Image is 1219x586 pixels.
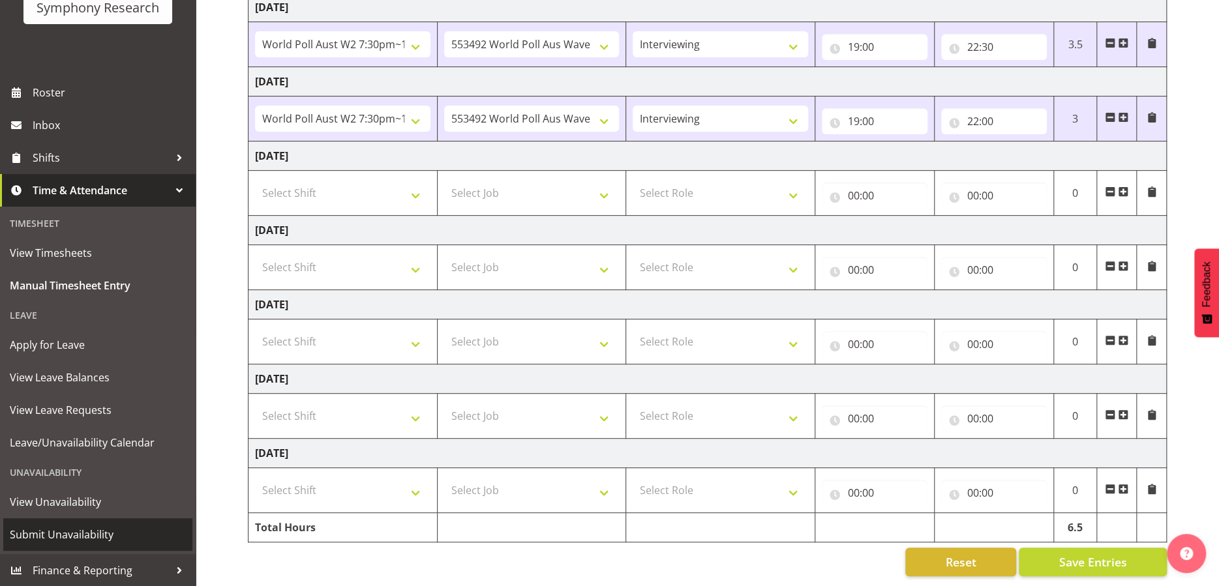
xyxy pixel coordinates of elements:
td: 6.5 [1053,513,1097,542]
td: [DATE] [248,290,1167,319]
td: [DATE] [248,216,1167,245]
td: 3 [1053,96,1097,141]
a: View Unavailability [3,486,192,518]
span: Save Entries [1059,553,1126,570]
input: Click to select... [941,405,1047,432]
div: Unavailability [3,459,192,486]
button: Reset [905,548,1016,576]
td: 0 [1053,468,1097,513]
span: Feedback [1201,261,1212,307]
span: Inbox [33,115,189,135]
td: [DATE] [248,439,1167,468]
a: Manual Timesheet Entry [3,269,192,302]
div: Timesheet [3,210,192,237]
span: Roster [33,83,189,102]
td: Total Hours [248,513,438,542]
input: Click to select... [822,405,927,432]
span: Manual Timesheet Entry [10,276,186,295]
input: Click to select... [941,480,1047,506]
a: View Timesheets [3,237,192,269]
span: Reset [945,553,976,570]
td: [DATE] [248,141,1167,171]
a: View Leave Balances [3,361,192,394]
input: Click to select... [941,108,1047,134]
td: 0 [1053,245,1097,290]
span: Leave/Unavailability Calendar [10,433,186,452]
span: View Unavailability [10,492,186,512]
span: View Leave Balances [10,368,186,387]
input: Click to select... [822,34,927,60]
td: 3.5 [1053,22,1097,67]
button: Save Entries [1019,548,1167,576]
a: Leave/Unavailability Calendar [3,426,192,459]
span: Finance & Reporting [33,561,170,580]
td: 0 [1053,319,1097,364]
input: Click to select... [941,183,1047,209]
td: [DATE] [248,364,1167,394]
input: Click to select... [941,34,1047,60]
span: Apply for Leave [10,335,186,355]
td: 0 [1053,394,1097,439]
input: Click to select... [822,331,927,357]
input: Click to select... [822,257,927,283]
a: Apply for Leave [3,329,192,361]
td: 0 [1053,171,1097,216]
button: Feedback - Show survey [1194,248,1219,337]
input: Click to select... [941,257,1047,283]
a: View Leave Requests [3,394,192,426]
div: Leave [3,302,192,329]
input: Click to select... [822,108,927,134]
span: Time & Attendance [33,181,170,200]
input: Click to select... [941,331,1047,357]
td: [DATE] [248,67,1167,96]
span: View Timesheets [10,243,186,263]
a: Submit Unavailability [3,518,192,551]
input: Click to select... [822,183,927,209]
span: Shifts [33,148,170,168]
input: Click to select... [822,480,927,506]
span: View Leave Requests [10,400,186,420]
img: help-xxl-2.png [1180,547,1193,560]
span: Submit Unavailability [10,525,186,544]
